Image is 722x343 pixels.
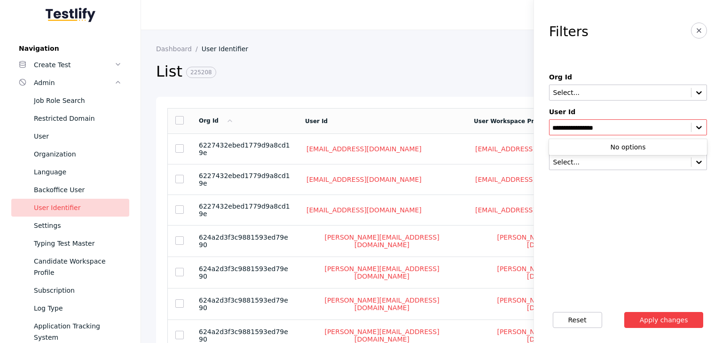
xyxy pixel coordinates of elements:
a: Job Role Search [11,92,129,109]
a: [PERSON_NAME][EMAIL_ADDRESS][DOMAIN_NAME] [474,265,635,281]
a: Backoffice User [11,181,129,199]
a: [EMAIL_ADDRESS][DOMAIN_NAME] [305,206,423,214]
a: Dashboard [156,45,202,53]
img: Testlify - Backoffice [46,8,95,22]
span: 6227432ebed1779d9a8cd19e [199,203,290,218]
a: Subscription [11,281,129,299]
a: User Identifier [11,199,129,217]
a: [EMAIL_ADDRESS][DOMAIN_NAME] [474,145,592,153]
a: Typing Test Master [11,234,129,252]
div: Organization [34,148,122,160]
a: User Workspace Profile Id [474,118,556,125]
div: User [34,131,122,142]
h2: List [156,62,648,82]
a: [PERSON_NAME][EMAIL_ADDRESS][DOMAIN_NAME] [305,233,459,249]
span: 624a2d3f3c9881593ed79e90 [199,328,288,343]
a: [PERSON_NAME][EMAIL_ADDRESS][DOMAIN_NAME] [305,265,459,281]
div: User Identifier [34,202,122,213]
div: Settings [34,220,122,231]
div: Subscription [34,285,122,296]
a: Restricted Domain [11,109,129,127]
a: Candidate Workspace Profile [11,252,129,281]
a: Language [11,163,129,181]
a: [PERSON_NAME][EMAIL_ADDRESS][DOMAIN_NAME] [305,296,459,312]
div: Log Type [34,303,122,314]
a: [EMAIL_ADDRESS][DOMAIN_NAME] [474,206,592,214]
a: [EMAIL_ADDRESS][DOMAIN_NAME] [305,145,423,153]
button: Reset [553,312,602,328]
a: Organization [11,145,129,163]
button: Apply changes [624,312,704,328]
div: Application Tracking System [34,320,122,343]
div: Backoffice User [34,184,122,195]
a: [PERSON_NAME][EMAIL_ADDRESS][DOMAIN_NAME] [474,296,635,312]
label: Navigation [11,45,129,52]
span: 624a2d3f3c9881593ed79e90 [199,234,288,249]
span: 624a2d3f3c9881593ed79e90 [199,296,288,312]
a: User Id [305,118,328,125]
a: [EMAIL_ADDRESS][DOMAIN_NAME] [305,175,423,184]
span: 6227432ebed1779d9a8cd19e [199,141,290,156]
div: Typing Test Master [34,238,122,249]
a: User Identifier [202,45,256,53]
a: User [11,127,129,145]
h3: Filters [549,24,589,39]
a: Org Id [199,117,234,124]
span: 624a2d3f3c9881593ed79e90 [199,265,288,280]
a: [EMAIL_ADDRESS][DOMAIN_NAME] [474,175,592,184]
div: Create Test [34,59,114,70]
span: 6227432ebed1779d9a8cd19e [199,172,290,187]
div: No options [549,140,707,154]
label: User Id [549,108,707,116]
div: Admin [34,77,114,88]
div: Candidate Workspace Profile [34,256,122,278]
a: Log Type [11,299,129,317]
div: Restricted Domain [34,113,122,124]
a: [PERSON_NAME][EMAIL_ADDRESS][DOMAIN_NAME] [474,233,635,249]
div: Job Role Search [34,95,122,106]
label: Org Id [549,73,707,81]
span: 225208 [186,67,216,78]
div: Language [34,166,122,178]
a: Settings [11,217,129,234]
